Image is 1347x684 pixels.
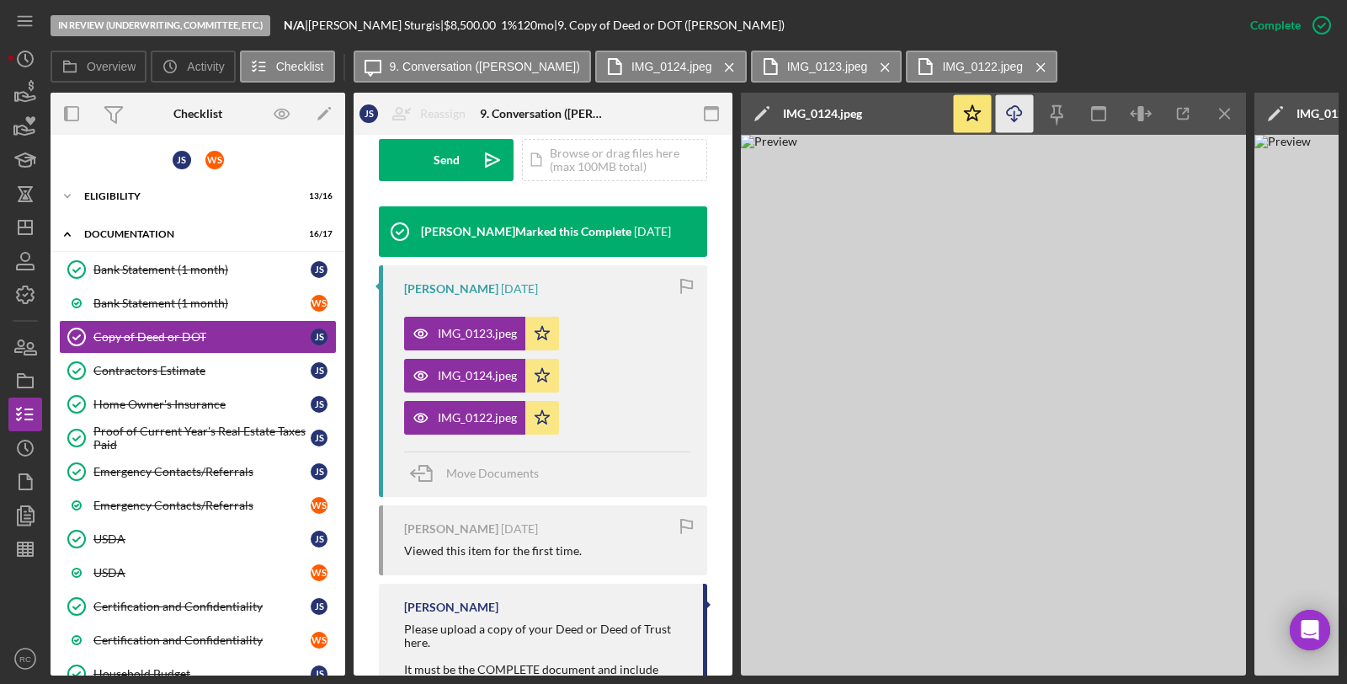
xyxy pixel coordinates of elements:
[93,297,311,310] div: Bank Statement (1 month)
[311,564,327,581] div: W S
[84,229,290,239] div: Documentation
[173,107,222,120] div: Checklist
[438,411,517,425] div: IMG_0122.jpeg
[554,19,785,32] div: | 9. Copy of Deed or DOT ([PERSON_NAME])
[359,104,378,123] div: J S
[311,632,327,649] div: W S
[59,286,337,320] a: Bank Statement (1 month)WS
[302,191,333,201] div: 13 / 16
[240,51,335,83] button: Checklist
[444,19,501,32] div: $8,500.00
[302,229,333,239] div: 16 / 17
[311,261,327,278] div: J S
[421,225,631,238] div: [PERSON_NAME] Marked this Complete
[59,590,337,623] a: Certification and ConfidentialityJS
[311,295,327,312] div: W S
[93,600,311,613] div: Certification and Confidentiality
[311,430,327,446] div: J S
[19,655,31,664] text: RC
[59,354,337,387] a: Contractors EstimateJS
[404,359,559,393] button: IMG_0124.jpeg
[51,51,146,83] button: Overview
[404,544,582,558] div: Viewed this item for the first time.
[404,452,556,494] button: Move Documents
[351,97,482,131] button: JSReassign
[93,532,311,546] div: USDA
[93,465,311,478] div: Emergency Contacts/Referrals
[787,60,868,73] label: IMG_0123.jpeg
[93,633,311,647] div: Certification and Confidentiality
[205,151,224,169] div: W S
[284,18,305,32] b: N/A
[438,327,517,340] div: IMG_0123.jpeg
[93,330,311,344] div: Copy of Deed or DOT
[434,139,460,181] div: Send
[501,19,517,32] div: 1 %
[404,522,498,536] div: [PERSON_NAME]
[634,225,671,238] time: 2025-05-21 19:44
[59,253,337,286] a: Bank Statement (1 month)JS
[93,566,311,580] div: USDA
[783,107,862,120] div: IMG_0124.jpeg
[404,623,686,649] div: Please upload a copy of your Deed or Deed of Trust here.
[311,329,327,345] div: J S
[59,556,337,590] a: USDAWS
[59,623,337,657] a: Certification and ConfidentialityWS
[390,60,580,73] label: 9. Conversation ([PERSON_NAME])
[8,642,42,676] button: RC
[93,364,311,377] div: Contractors Estimate
[501,282,538,296] time: 2025-05-21 19:41
[59,522,337,556] a: USDAJS
[404,317,559,350] button: IMG_0123.jpeg
[84,191,290,201] div: Eligibility
[311,362,327,379] div: J S
[151,51,235,83] button: Activity
[438,369,517,382] div: IMG_0124.jpeg
[59,421,337,455] a: Proof of Current Year's Real Estate Taxes PaidJS
[93,398,311,411] div: Home Owner's Insurance
[595,51,747,83] button: IMG_0124.jpeg
[517,19,554,32] div: 120 mo
[404,601,498,614] div: [PERSON_NAME]
[93,667,311,681] div: Household Budget
[404,401,559,435] button: IMG_0122.jpeg
[751,51,902,83] button: IMG_0123.jpeg
[59,489,337,522] a: Emergency Contacts/ReferralsWS
[187,60,224,73] label: Activity
[501,522,538,536] time: 2025-05-05 23:52
[311,396,327,413] div: J S
[311,665,327,682] div: J S
[51,15,270,36] div: In Review (Underwriting, Committee, Etc.)
[276,60,324,73] label: Checklist
[59,455,337,489] a: Emergency Contacts/ReferralsJS
[1290,610,1330,650] div: Open Intercom Messenger
[631,60,712,73] label: IMG_0124.jpeg
[311,531,327,548] div: J S
[741,135,1246,676] img: Preview
[311,598,327,615] div: J S
[93,499,311,512] div: Emergency Contacts/Referrals
[308,19,444,32] div: [PERSON_NAME] Sturgis |
[404,282,498,296] div: [PERSON_NAME]
[311,497,327,514] div: W S
[420,97,466,131] div: Reassign
[480,107,606,120] div: 9. Conversation ([PERSON_NAME])
[93,263,311,276] div: Bank Statement (1 month)
[906,51,1057,83] button: IMG_0122.jpeg
[59,320,337,354] a: Copy of Deed or DOTJS
[59,387,337,421] a: Home Owner's InsuranceJS
[87,60,136,73] label: Overview
[446,466,539,480] span: Move Documents
[942,60,1023,73] label: IMG_0122.jpeg
[1233,8,1339,42] button: Complete
[284,19,308,32] div: |
[1250,8,1301,42] div: Complete
[379,139,514,181] button: Send
[354,51,591,83] button: 9. Conversation ([PERSON_NAME])
[93,425,311,452] div: Proof of Current Year's Real Estate Taxes Paid
[311,463,327,480] div: J S
[173,151,191,169] div: J S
